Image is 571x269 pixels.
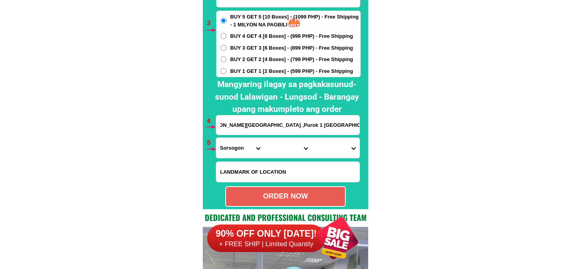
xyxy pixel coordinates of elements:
[221,33,226,39] input: BUY 4 GET 4 [8 Boxes] - (999 PHP) - Free Shipping
[230,56,353,63] span: BUY 2 GET 2 [4 Boxes] - (799 PHP) - Free Shipping
[209,78,365,116] h2: Mangyaring ilagay sa pagkakasunud-sunod Lalawigan - Lungsod - Barangay upang makumpleto ang order
[207,240,325,249] h6: + FREE SHIP | Limited Quantily
[216,138,264,158] select: Select province
[207,138,216,148] h6: 5
[264,138,311,158] select: Select district
[216,162,360,182] input: Input LANDMARKOFLOCATION
[221,45,226,51] input: BUY 3 GET 3 [6 Boxes] - (899 PHP) - Free Shipping
[230,44,353,52] span: BUY 3 GET 3 [6 Boxes] - (899 PHP) - Free Shipping
[230,13,360,28] span: BUY 5 GET 5 [10 Boxes] - (1099 PHP) - Free Shipping - 1 MILYON NA PAGBILI
[230,67,353,75] span: BUY 1 GET 1 [2 Boxes] - (599 PHP) - Free Shipping
[221,56,226,62] input: BUY 2 GET 2 [4 Boxes] - (799 PHP) - Free Shipping
[207,116,216,126] h6: 4
[216,115,360,135] input: Input address
[221,68,226,74] input: BUY 1 GET 1 [2 Boxes] - (599 PHP) - Free Shipping
[226,191,345,202] div: ORDER NOW
[207,18,216,28] h6: 3
[311,138,359,158] select: Select commune
[203,211,368,223] h2: Dedicated and professional consulting team
[207,228,325,240] h6: 90% OFF ONLY [DATE]!
[221,18,226,24] input: BUY 5 GET 5 [10 Boxes] - (1099 PHP) - Free Shipping - 1 MILYON NA PAGBILI
[230,32,353,40] span: BUY 4 GET 4 [8 Boxes] - (999 PHP) - Free Shipping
